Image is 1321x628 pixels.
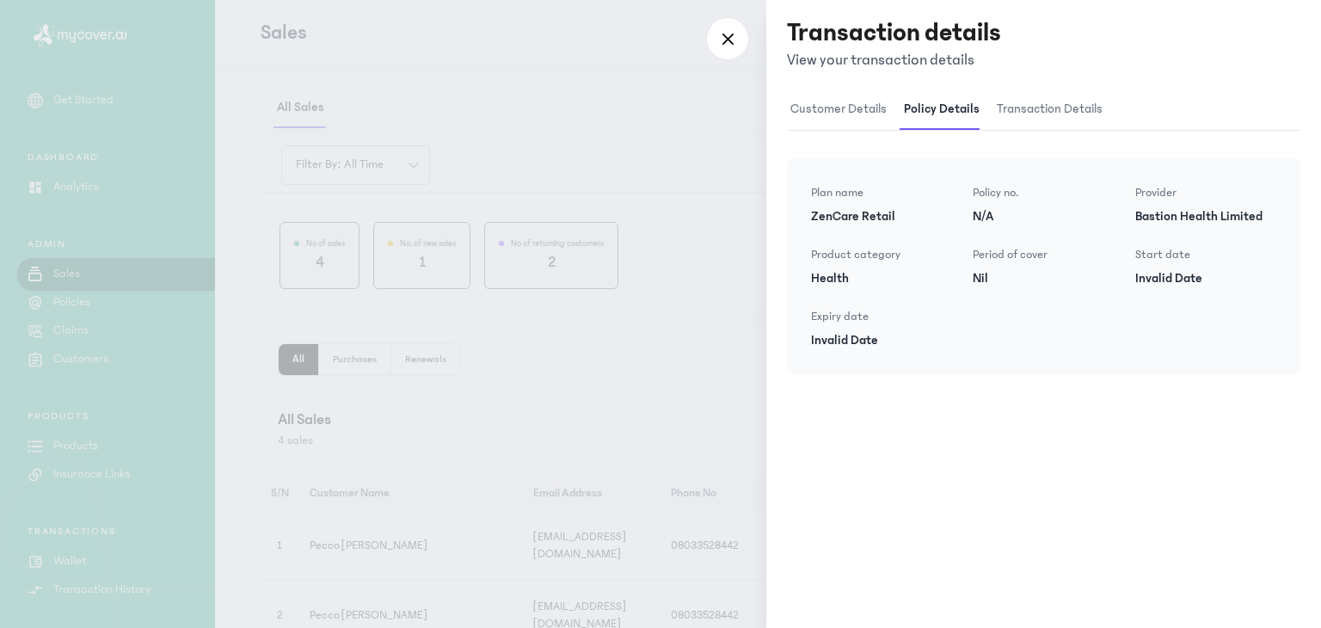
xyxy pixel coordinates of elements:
p: Provider [1135,184,1276,201]
button: transaction details [993,89,1116,130]
p: N/A [973,208,1114,225]
p: Invalid Date [1135,270,1276,287]
p: Invalid Date [811,332,952,349]
button: policy details [900,89,993,130]
p: Bastion Health Limited [1135,208,1276,225]
button: customer details [787,89,900,130]
span: policy details [900,89,983,130]
p: Period of cover [973,246,1114,263]
p: Policy no. [973,184,1114,201]
p: ZenCare Retail [811,208,952,225]
p: Plan name [811,184,952,201]
p: Start date [1135,246,1276,263]
p: Expiry date [811,308,952,325]
h3: Transaction details [787,17,1001,48]
p: Health [811,270,952,287]
span: customer details [787,89,890,130]
p: View your transaction details [787,48,1001,72]
p: Nil [973,270,1114,287]
p: Product category [811,246,952,263]
span: transaction details [993,89,1106,130]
